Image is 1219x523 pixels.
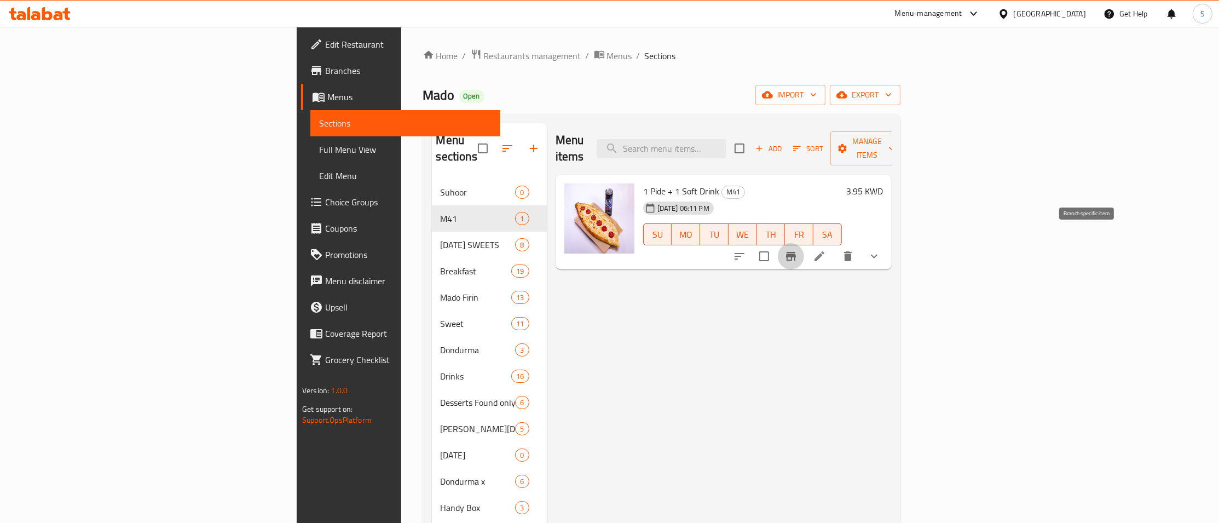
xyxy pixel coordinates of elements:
a: Coverage Report [301,320,500,347]
div: Desserts Found only here6 [432,389,547,416]
a: Full Menu View [310,136,500,163]
span: Version: [302,383,329,398]
button: MO [672,223,700,245]
span: [PERSON_NAME][DATE] [441,422,516,435]
button: import [755,85,825,105]
a: Grocery Checklist [301,347,500,373]
svg: Show Choices [868,250,881,263]
div: items [515,343,529,357]
button: Add [751,140,786,157]
div: items [515,449,529,462]
span: Breakfast [441,265,512,278]
span: Dondurma x [441,475,516,488]
button: Sort [790,140,826,157]
span: Edit Menu [319,169,492,182]
span: [DATE] [441,449,516,462]
a: Menu disclaimer [301,268,500,294]
button: sort-choices [726,243,753,269]
a: Edit Restaurant [301,31,500,58]
div: items [511,317,529,330]
span: M41 [441,212,516,225]
div: Breakfast19 [432,258,547,284]
a: Edit Menu [310,163,500,189]
div: [DATE] SWEETS8 [432,232,547,258]
span: Menus [327,90,492,104]
a: Choice Groups [301,189,500,215]
span: Menu disclaimer [325,274,492,288]
div: Drinks16 [432,363,547,389]
span: Select to update [753,245,776,268]
span: Branches [325,64,492,77]
div: Suhoor0 [432,179,547,205]
div: items [515,475,529,488]
span: M41 [722,186,744,198]
div: items [515,501,529,514]
h6: 3.95 KWD [846,183,883,199]
a: Restaurants management [471,49,581,63]
button: FR [785,223,813,245]
span: Handy Box [441,501,516,514]
span: Sweet [441,317,512,330]
span: Drinks [441,370,512,383]
span: 6 [516,398,528,408]
span: [DATE] 06:11 PM [653,203,714,214]
button: SU [643,223,672,245]
div: Handy Box3 [432,495,547,521]
span: 11 [512,319,528,329]
div: items [515,238,529,251]
div: [GEOGRAPHIC_DATA] [1014,8,1086,20]
span: 3 [516,345,528,355]
span: 6 [516,476,528,487]
div: M411 [432,205,547,232]
button: show more [861,243,887,269]
button: Manage items [830,131,904,165]
span: Promotions [325,248,492,261]
span: MO [676,227,696,243]
span: Select section [728,137,751,160]
span: SU [648,227,668,243]
span: Coverage Report [325,327,492,340]
span: WE [733,227,753,243]
div: Menu-management [895,7,962,20]
a: Branches [301,58,500,84]
span: Add [754,142,783,155]
button: TH [757,223,785,245]
a: Coupons [301,215,500,242]
span: Mado Firin [441,291,512,304]
span: 8 [516,240,528,250]
div: Dondurma3 [432,337,547,363]
div: M41 [721,186,745,199]
span: Manage items [839,135,895,162]
span: Coupons [325,222,492,235]
span: Add item [751,140,786,157]
button: Branch-specific-item [778,243,804,269]
span: FR [789,227,809,243]
span: Grocery Checklist [325,353,492,366]
span: Suhoor [441,186,516,199]
span: Get support on: [302,402,353,416]
span: Full Menu View [319,143,492,156]
div: items [515,186,529,199]
div: [DATE]0 [432,442,547,468]
img: 1 Pide + 1 Soft Drink [564,183,634,254]
span: TU [704,227,724,243]
span: [DATE] SWEETS [441,238,516,251]
span: 13 [512,292,528,303]
button: SA [813,223,842,245]
span: SA [818,227,837,243]
div: items [515,396,529,409]
span: Desserts Found only here [441,396,516,409]
span: Dondurma [441,343,516,357]
span: S [1200,8,1205,20]
div: RAMADAN SWEETS [441,238,516,251]
a: Menus [301,84,500,110]
div: [PERSON_NAME][DATE]5 [432,416,547,442]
